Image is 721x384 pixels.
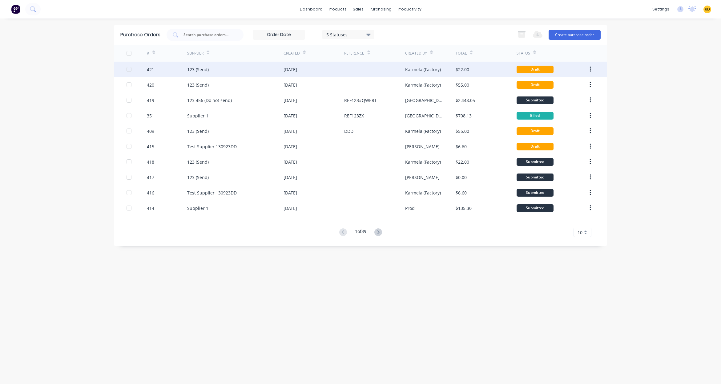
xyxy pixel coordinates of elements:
[147,205,154,211] div: 414
[405,143,440,150] div: [PERSON_NAME]
[517,189,554,197] div: Submitted
[517,204,554,212] div: Submitted
[253,30,305,39] input: Order Date
[705,6,710,12] span: KD
[187,51,203,56] div: Supplier
[147,51,149,56] div: #
[284,128,297,134] div: [DATE]
[344,51,364,56] div: Reference
[517,81,554,89] div: Draft
[147,190,154,196] div: 416
[147,174,154,181] div: 417
[187,112,208,119] div: Supplier 1
[326,31,370,38] div: 5 Statuses
[187,159,209,165] div: 123 (Send)
[405,128,441,134] div: Karmela (Factory)
[517,143,554,150] div: Draft
[405,97,444,104] div: [GEOGRAPHIC_DATA] (From Factory)
[517,51,530,56] div: Status
[187,190,237,196] div: Test Supplier 130923DD
[326,5,350,14] div: products
[284,159,297,165] div: [DATE]
[456,205,472,211] div: $135.30
[355,228,366,237] div: 1 of 39
[456,143,467,150] div: $6.60
[147,128,154,134] div: 409
[405,205,415,211] div: Prod
[405,112,444,119] div: [GEOGRAPHIC_DATA] (From Factory)
[456,97,475,104] div: $2,448.05
[120,31,160,39] div: Purchase Orders
[147,82,154,88] div: 420
[183,32,234,38] input: Search purchase orders...
[187,82,209,88] div: 123 (Send)
[405,66,441,73] div: Karmela (Factory)
[405,51,427,56] div: Created By
[147,143,154,150] div: 415
[456,174,467,181] div: $0.00
[11,5,20,14] img: Factory
[367,5,395,14] div: purchasing
[344,112,364,119] div: REF123ZX
[456,159,469,165] div: $22.00
[350,5,367,14] div: sales
[649,5,672,14] div: settings
[405,190,441,196] div: Karmela (Factory)
[549,30,601,40] button: Create purchase order
[187,97,232,104] div: 123 456 (Do not send)
[147,112,154,119] div: 351
[517,96,554,104] div: Submitted
[517,66,554,73] div: Draft
[517,127,554,135] div: Draft
[405,159,441,165] div: Karmela (Factory)
[187,205,208,211] div: Supplier 1
[284,66,297,73] div: [DATE]
[395,5,425,14] div: productivity
[284,51,300,56] div: Created
[517,158,554,166] div: Submitted
[284,143,297,150] div: [DATE]
[578,229,582,236] span: 10
[187,128,209,134] div: 123 (Send)
[147,66,154,73] div: 421
[297,5,326,14] a: dashboard
[147,97,154,104] div: 419
[187,143,237,150] div: Test Supplier 130923DD
[456,66,469,73] div: $22.00
[284,190,297,196] div: [DATE]
[187,66,209,73] div: 123 (Send)
[456,82,469,88] div: $55.00
[284,112,297,119] div: [DATE]
[456,190,467,196] div: $6.60
[344,97,377,104] div: REF123#QWERT
[405,82,441,88] div: Karmela (Factory)
[284,174,297,181] div: [DATE]
[284,205,297,211] div: [DATE]
[147,159,154,165] div: 418
[344,128,353,134] div: DDD
[456,51,467,56] div: Total
[187,174,209,181] div: 123 (Send)
[517,112,554,120] div: Billed
[284,82,297,88] div: [DATE]
[517,174,554,181] div: Submitted
[405,174,440,181] div: [PERSON_NAME]
[456,128,469,134] div: $55.00
[284,97,297,104] div: [DATE]
[456,112,472,119] div: $708.13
